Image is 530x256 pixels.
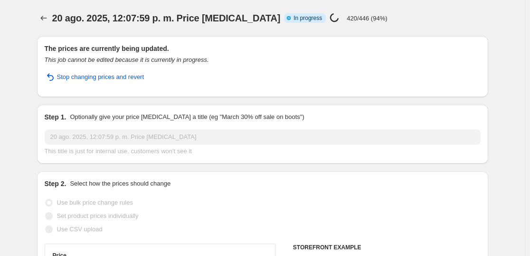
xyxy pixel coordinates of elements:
[347,15,387,22] p: 420/446 (94%)
[57,72,144,82] span: Stop changing prices and revert
[45,179,66,188] h2: Step 2.
[37,11,50,25] button: Price change jobs
[45,44,481,53] h2: The prices are currently being updated.
[45,129,481,145] input: 30% off holiday sale
[70,179,170,188] p: Select how the prices should change
[45,148,192,155] span: This title is just for internal use, customers won't see it
[57,212,139,219] span: Set product prices individually
[52,13,281,23] span: 20 ago. 2025, 12:07:59 p. m. Price [MEDICAL_DATA]
[39,69,150,85] button: Stop changing prices and revert
[45,112,66,122] h2: Step 1.
[70,112,304,122] p: Optionally give your price [MEDICAL_DATA] a title (eg "March 30% off sale on boots")
[293,14,322,22] span: In progress
[57,226,103,233] span: Use CSV upload
[293,244,481,251] h6: STOREFRONT EXAMPLE
[45,56,209,63] i: This job cannot be edited because it is currently in progress.
[57,199,133,206] span: Use bulk price change rules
